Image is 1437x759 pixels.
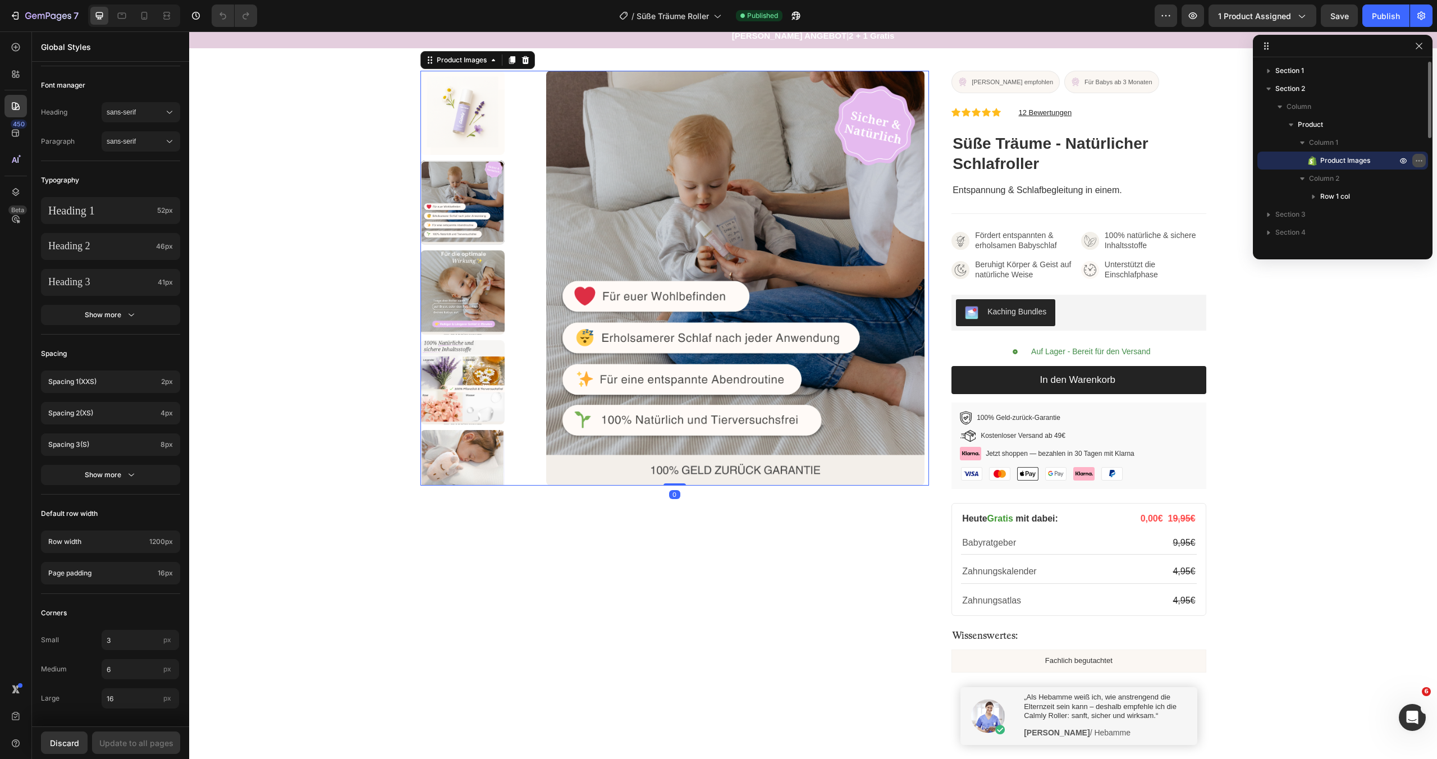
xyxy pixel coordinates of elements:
[92,731,180,754] button: Update to all pages
[773,506,827,516] span: Babyratgeber
[856,625,923,633] span: Fachlich begutachtet
[79,377,97,386] span: (xxs)
[212,4,257,27] div: Undo/Redo
[41,635,102,645] span: Small
[107,107,164,117] span: sans-serif
[786,199,868,218] span: Fördert entspannten & erholsamen Babyschlaf
[983,506,1006,516] s: 9,95€
[983,535,1006,545] s: 4,95€
[1320,155,1370,166] span: Product Images
[102,659,179,679] input: px
[102,688,179,708] input: px
[1330,11,1349,21] span: Save
[41,347,67,360] span: Spacing
[50,737,79,749] div: Discard
[773,564,832,574] span: Zahnungsatlas
[835,661,989,689] span: „Als Hebamme weiß ich, wie anstrengend die Elternzeit sein kann – deshalb empfehle ich die Calmly...
[41,173,79,187] span: Typography
[102,630,179,650] input: px
[1298,119,1323,130] span: Product
[762,39,871,62] button: <p><span style="color:#5E5E5E;font-size:11px;">Von Hebammen empfohlen</span></p>
[1362,4,1409,27] button: Publish
[983,482,1006,492] s: 9,95€
[102,102,180,122] button: sans-serif
[916,199,1007,218] span: 100% natürliche & sichere Inhaltsstoffe
[161,377,173,387] span: 2px
[1275,65,1304,76] span: Section 1
[85,469,137,481] div: Show more
[99,737,173,749] div: Update to all pages
[771,415,1008,429] li: Jetzt shoppen — bezahlen in 30 Tagen mit Klarna
[1321,4,1358,27] button: Save
[1209,4,1316,27] button: 1 product assigned
[826,482,869,492] span: mit dabei:
[8,205,27,214] div: Beta
[41,606,67,620] span: Corners
[163,665,171,673] span: px
[41,79,85,92] span: Font manager
[149,537,173,547] span: 1200px
[41,664,102,674] span: Medium
[842,316,961,324] span: Auf Lager - Bereit für den Versand
[41,693,102,703] span: Large
[48,276,153,289] p: Heading 3
[916,228,969,248] span: Unterstützt die Einschlafphase
[829,77,882,85] u: 12 Bewertungen
[189,31,1437,759] iframe: Design area
[245,24,300,34] div: Product Images
[156,241,173,252] span: 46px
[163,694,171,702] span: px
[41,305,180,325] button: Show more
[163,635,171,644] span: px
[1422,687,1431,696] span: 6
[782,47,864,54] span: [PERSON_NAME] empfohlen
[102,131,180,152] button: sans-serif
[1372,10,1400,22] div: Publish
[983,564,1006,574] s: 4,95€
[1309,173,1339,184] span: Column 2
[1275,83,1305,94] span: Section 2
[771,379,783,394] img: Geld-zurück-Garantie
[747,11,778,21] span: Published
[771,398,787,411] img: Kostenloser Versand
[48,568,153,578] p: Page padding
[771,379,1008,394] li: 100% Geld-zurück-Garantie
[161,408,173,418] span: 4px
[829,73,882,90] a: 12 Bewertungen
[835,697,941,705] p: / Hebamme
[762,101,1017,144] h1: Süße Träume - Natürlicher Schlafroller
[1218,10,1291,22] span: 1 product assigned
[763,154,933,163] span: Entspannung & Schlafbegleitung in einem.
[951,482,1006,492] span: 0,00€ 1
[637,10,709,22] span: Süße Träume Roller
[762,335,1017,363] button: In den Warenkorb
[80,440,89,449] span: (s)
[773,535,848,545] span: Zahnungskalender
[1399,704,1426,731] iframe: Intercom live chat
[80,409,93,417] span: (xs)
[41,731,88,754] button: Discard
[480,459,491,468] div: 0
[158,277,173,287] span: 41px
[74,9,79,22] p: 7
[798,275,857,286] div: Kaching Bundles
[48,240,152,253] p: Heading 2
[41,107,102,117] span: Heading
[161,440,173,450] span: 8px
[875,39,969,62] button: <p><span style="color:#5E5E5E;font-size:11px;">Für Babys ab 3 Monaten</span></p>
[158,568,173,578] span: 16px
[41,507,98,520] span: Default row width
[1275,227,1306,238] span: Section 4
[48,377,157,387] p: Spacing 1
[776,275,789,288] img: KachingBundles.png
[798,482,824,492] strong: Gratis
[763,600,829,610] span: Wissenswertes:
[851,342,927,355] div: In den Warenkorb
[48,408,156,418] p: Spacing 2
[767,268,866,295] button: Kaching Bundles
[835,697,900,706] strong: [PERSON_NAME]
[41,465,180,485] button: Show more
[782,666,816,703] img: gempages_566719462338724945-08dff2c8-201d-4197-8b61-92d9d3840729.png
[895,47,963,54] span: Für Babys ab 3 Monaten
[1287,101,1311,112] span: Column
